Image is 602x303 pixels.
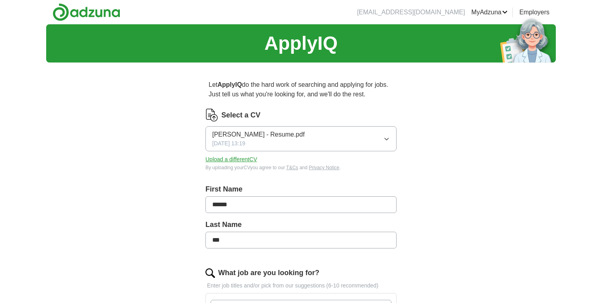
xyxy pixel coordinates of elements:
[357,8,465,17] li: [EMAIL_ADDRESS][DOMAIN_NAME]
[212,139,245,148] span: [DATE] 13:19
[286,165,298,170] a: T&Cs
[309,165,340,170] a: Privacy Notice
[264,29,338,58] h1: ApplyIQ
[205,184,397,195] label: First Name
[218,268,319,278] label: What job are you looking for?
[471,8,508,17] a: MyAdzuna
[53,3,120,21] img: Adzuna logo
[221,110,260,121] label: Select a CV
[205,126,397,151] button: [PERSON_NAME] - Resume.pdf[DATE] 13:19
[205,77,397,102] p: Let do the hard work of searching and applying for jobs. Just tell us what you're looking for, an...
[212,130,305,139] span: [PERSON_NAME] - Resume.pdf
[205,164,397,171] div: By uploading your CV you agree to our and .
[205,268,215,278] img: search.png
[519,8,549,17] a: Employers
[205,155,257,164] button: Upload a differentCV
[205,281,397,290] p: Enter job titles and/or pick from our suggestions (6-10 recommended)
[205,219,397,230] label: Last Name
[205,109,218,121] img: CV Icon
[217,81,242,88] strong: ApplyIQ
